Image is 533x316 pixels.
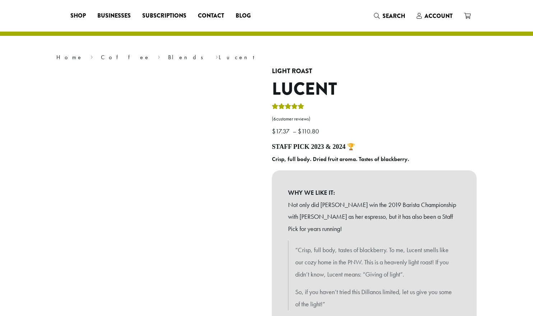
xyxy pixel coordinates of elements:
[298,127,301,135] span: $
[272,127,275,135] span: $
[272,143,477,151] h4: STAFF PICK 2023 & 2024 🏆
[272,155,409,163] b: Crisp, full body. Dried fruit aroma. Tastes of blackberry.
[70,11,86,20] span: Shop
[425,12,453,20] span: Account
[272,67,477,75] h4: Light Roast
[91,51,93,62] span: ›
[293,127,296,135] span: –
[272,115,477,123] a: (6customer reviews)
[142,11,186,20] span: Subscriptions
[168,53,208,61] a: Blends
[158,51,160,62] span: ›
[56,53,477,62] nav: Breadcrumb
[383,12,405,20] span: Search
[288,187,460,199] b: WHY WE LIKE IT:
[236,11,251,20] span: Blog
[215,51,218,62] span: ›
[295,286,453,310] p: So, if you haven’t tried this Dillanos limited, let us give you some of the light!”
[198,11,224,20] span: Contact
[97,11,131,20] span: Businesses
[411,10,458,22] a: Account
[368,10,411,22] a: Search
[65,10,92,22] a: Shop
[273,116,276,122] span: 6
[56,53,83,61] a: Home
[272,102,304,113] div: Rated 5.00 out of 5
[272,79,477,100] h1: Lucent
[101,53,150,61] a: Coffee
[92,10,136,22] a: Businesses
[295,244,453,280] p: “Crisp, full body, tastes of blackberry. To me, Lucent smells like our cozy home in the PNW. This...
[272,127,291,135] bdi: 17.37
[230,10,256,22] a: Blog
[288,199,460,235] p: Not only did [PERSON_NAME] win the 2019 Barista Championship with [PERSON_NAME] as her espresso, ...
[298,127,321,135] bdi: 110.80
[192,10,230,22] a: Contact
[136,10,192,22] a: Subscriptions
